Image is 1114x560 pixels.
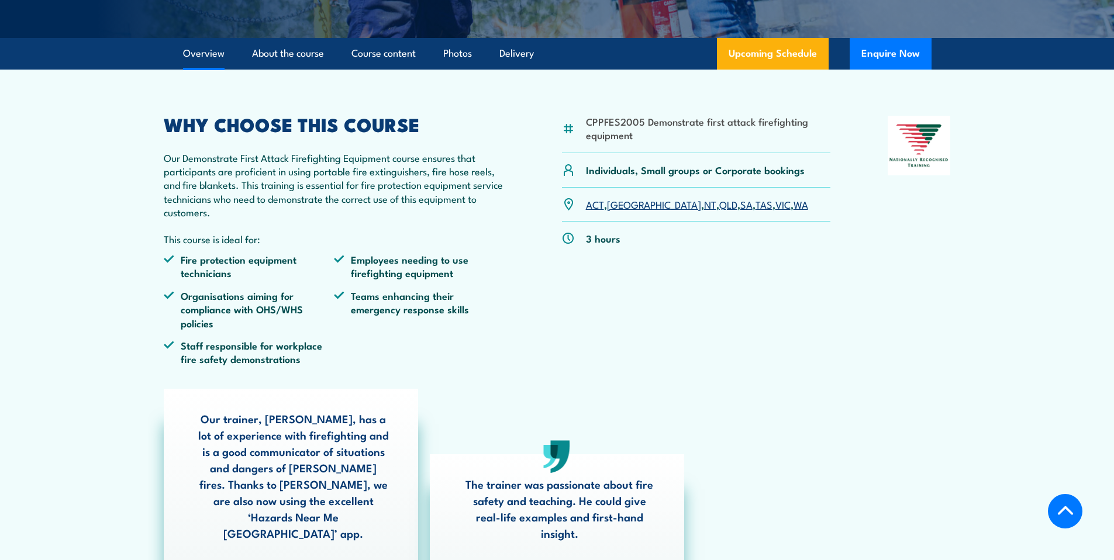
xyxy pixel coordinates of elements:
[850,38,932,70] button: Enquire Now
[164,253,334,280] li: Fire protection equipment technicians
[756,197,772,211] a: TAS
[164,338,334,366] li: Staff responsible for workplace fire safety demonstrations
[704,197,716,211] a: NT
[586,163,805,177] p: Individuals, Small groups or Corporate bookings
[740,197,753,211] a: SA
[586,231,620,245] p: 3 hours
[443,38,472,69] a: Photos
[334,289,505,330] li: Teams enhancing their emergency response skills
[586,115,831,142] li: CPPFES2005 Demonstrate first attack firefighting equipment
[164,232,505,246] p: This course is ideal for:
[794,197,808,211] a: WA
[888,116,951,175] img: Nationally Recognised Training logo.
[499,38,534,69] a: Delivery
[775,197,791,211] a: VIC
[351,38,416,69] a: Course content
[164,116,505,132] h2: WHY CHOOSE THIS COURSE
[164,151,505,219] p: Our Demonstrate First Attack Firefighting Equipment course ensures that participants are proficie...
[334,253,505,280] li: Employees needing to use firefighting equipment
[252,38,324,69] a: About the course
[607,197,701,211] a: [GEOGRAPHIC_DATA]
[719,197,737,211] a: QLD
[198,410,389,541] p: Our trainer, [PERSON_NAME], has a lot of experience with firefighting and is a good communicator ...
[586,198,808,211] p: , , , , , , ,
[164,289,334,330] li: Organisations aiming for compliance with OHS/WHS policies
[586,197,604,211] a: ACT
[464,476,655,541] p: The trainer was passionate about fire safety and teaching. He could give real-life examples and f...
[717,38,829,70] a: Upcoming Schedule
[183,38,225,69] a: Overview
